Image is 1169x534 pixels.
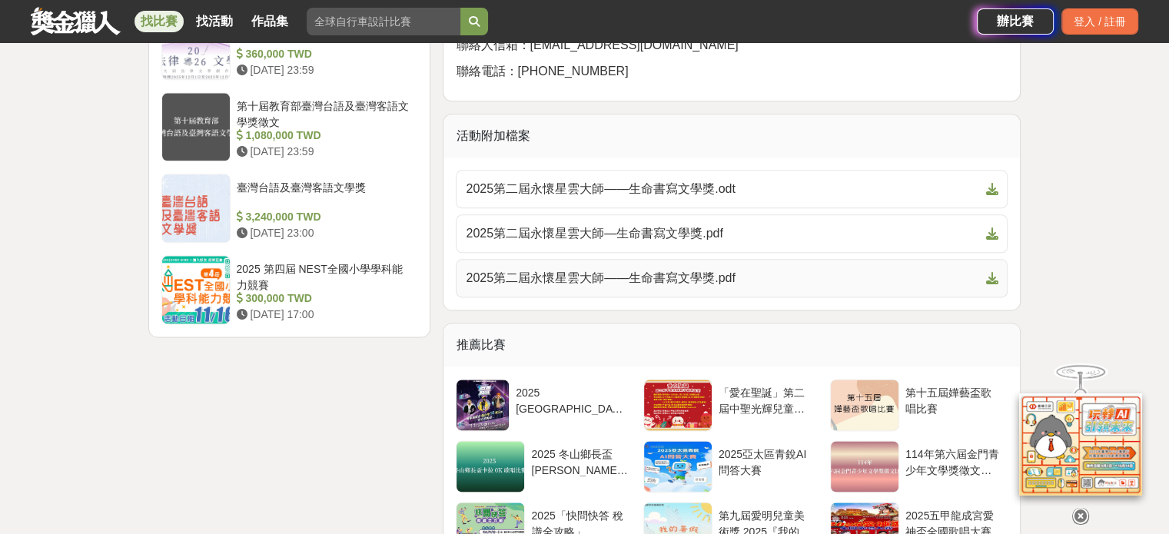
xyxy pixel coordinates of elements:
div: 臺灣台語及臺灣客語文學獎 [237,180,412,209]
a: 「愛在聖誕」第二屆中聖光輝兒童文學繪本比賽 [643,379,821,431]
a: 第十屆教育部臺灣台語及臺灣客語文學獎徵文 1,080,000 TWD [DATE] 23:59 [161,92,418,161]
div: 114年第六屆金門青少年文學獎徵文比賽 [905,446,1001,476]
a: 辦比賽 [977,8,1054,35]
div: [DATE] 23:59 [237,62,412,78]
a: 2025第二屆永懷星雲大師——生命書寫文學獎.odt [456,170,1008,208]
div: 2025 第四屆 NEST全國小學學科能力競賽 [237,261,412,290]
a: 2025 [GEOGRAPHIC_DATA]第二屆 全國嘻哈擂台賽 [456,379,633,431]
div: 1,080,000 TWD [237,128,412,144]
a: 114年第六屆金門青少年文學獎徵文比賽 [830,440,1008,493]
div: 第十屆教育部臺灣台語及臺灣客語文學獎徵文 [237,98,412,128]
div: 「愛在聖誕」第二屆中聖光輝兒童文學繪本比賽 [719,385,815,414]
a: 作品集 [245,11,294,32]
div: 3,240,000 TWD [237,209,412,225]
span: 聯絡電話：[PHONE_NUMBER] [456,65,628,78]
a: 2025 冬山鄉長盃[PERSON_NAME] 0K 歌唱比賽 [456,440,633,493]
div: [DATE] 17:00 [237,307,412,323]
span: 聯絡人信箱：[EMAIL_ADDRESS][DOMAIN_NAME] [456,38,738,51]
div: [DATE] 23:59 [237,144,412,160]
div: 登入 / 註冊 [1061,8,1138,35]
div: 第十五屆嬅藝盃歌唱比賽 [905,385,1001,414]
div: 推薦比賽 [443,323,1020,367]
div: [DATE] 23:00 [237,225,412,241]
a: 2025第二屆永懷星雲大師——生命書寫文學獎.pdf [456,259,1008,297]
input: 全球自行車設計比賽 [307,8,460,35]
div: 360,000 TWD [237,46,412,62]
span: 2025第二屆永懷星雲大師——生命書寫文學獎.odt [466,180,979,198]
a: 找活動 [190,11,239,32]
div: 300,000 TWD [237,290,412,307]
a: 2025 第四屆 NEST全國小學學科能力競賽 300,000 TWD [DATE] 17:00 [161,255,418,324]
span: 2025第二屆永懷星雲大師——生命書寫文學獎.pdf [466,269,979,287]
a: 2025第二屆永懷星雲大師—生命書寫文學獎.pdf [456,214,1008,253]
a: 2025亞太區青銳AI問答大賽 [643,440,821,493]
div: 2025 [GEOGRAPHIC_DATA]第二屆 全國嘻哈擂台賽 [516,385,628,414]
img: d2146d9a-e6f6-4337-9592-8cefde37ba6b.png [1019,383,1142,486]
a: 找比賽 [135,11,184,32]
a: 臺灣台語及臺灣客語文學獎 3,240,000 TWD [DATE] 23:00 [161,174,418,243]
div: 2025亞太區青銳AI問答大賽 [719,446,815,476]
div: 2025 冬山鄉長盃[PERSON_NAME] 0K 歌唱比賽 [531,446,627,476]
a: 2026第九屆法律文學創作獎 360,000 TWD [DATE] 23:59 [161,11,418,80]
a: 第十五屆嬅藝盃歌唱比賽 [830,379,1008,431]
div: 活動附加檔案 [443,114,1020,158]
span: 2025第二屆永懷星雲大師—生命書寫文學獎.pdf [466,224,979,243]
